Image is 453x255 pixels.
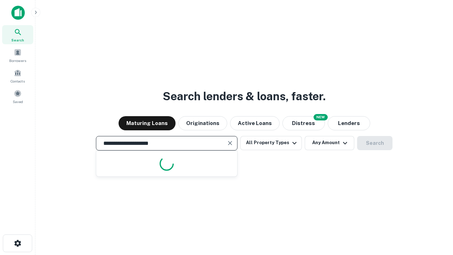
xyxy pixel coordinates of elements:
button: Active Loans [230,116,280,130]
button: Lenders [328,116,370,130]
span: Saved [13,99,23,104]
button: All Property Types [240,136,302,150]
a: Search [2,25,33,44]
a: Contacts [2,66,33,85]
span: Search [11,37,24,43]
button: Search distressed loans with lien and other non-mortgage details. [282,116,325,130]
img: capitalize-icon.png [11,6,25,20]
iframe: Chat Widget [418,198,453,232]
button: Any Amount [305,136,354,150]
h3: Search lenders & loans, faster. [163,88,326,105]
div: NEW [314,114,328,120]
a: Borrowers [2,46,33,65]
button: Clear [225,138,235,148]
span: Borrowers [9,58,26,63]
button: Originations [178,116,227,130]
span: Contacts [11,78,25,84]
a: Saved [2,87,33,106]
button: Maturing Loans [119,116,176,130]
